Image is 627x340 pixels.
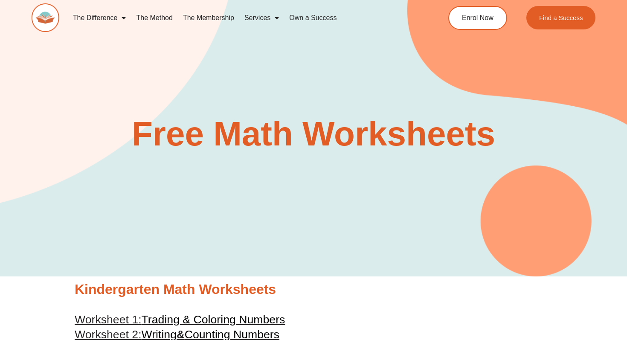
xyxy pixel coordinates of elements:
a: Own a Success [284,8,342,28]
h2: Free Math Worksheets [70,117,557,151]
span: Enrol Now [462,15,493,21]
h2: Kindergarten Math Worksheets [75,281,552,299]
a: Worksheet 1:Trading & Coloring Numbers [75,313,285,326]
span: Worksheet 1: [75,313,142,326]
a: Enrol Now [448,6,507,30]
span: Trading & Coloring Numbers [142,313,285,326]
span: Find a Success [539,15,583,21]
a: Find a Success [526,6,596,29]
a: The Difference [68,8,131,28]
a: The Method [131,8,177,28]
a: The Membership [178,8,239,28]
iframe: Chat Widget [584,299,627,340]
a: Services [239,8,284,28]
nav: Menu [68,8,416,28]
